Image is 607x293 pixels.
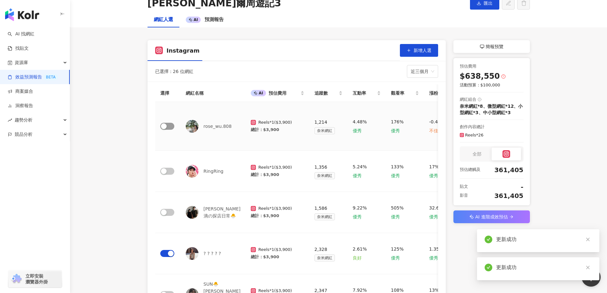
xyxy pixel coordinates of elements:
[460,82,524,88] div: 活動預算： $100,000
[155,69,193,74] span: 已選擇：26 位網紅
[586,265,590,270] span: close
[429,127,438,135] div: 不佳
[15,127,33,142] span: 競品分析
[353,172,362,179] div: 優秀
[460,71,500,82] span: $638,550
[186,247,199,260] img: KOL Avatar
[154,16,173,24] div: 網紅人選
[496,236,592,243] div: 更新成功
[469,191,524,200] div: 361,405
[251,90,266,96] div: AI
[353,204,367,212] span: 9.22%
[460,124,524,130] div: 創作內容總計
[484,1,493,6] span: 匯出
[186,120,241,133] div: rose_wu.808
[251,127,304,133] div: 總計 ： $3,900
[8,74,58,80] a: 效益預測報告BETA
[186,90,241,97] div: 網紅名稱
[391,213,400,221] div: 優秀
[8,270,62,288] a: chrome extension立即安裝 瀏覽器外掛
[314,163,327,171] span: 1,356
[586,237,590,242] span: close
[8,45,29,52] a: 找貼文
[482,165,524,174] div: 361,405
[8,31,34,37] a: searchAI 找網紅
[429,245,457,262] div: 1.35%
[353,254,362,262] div: 良好
[8,88,33,95] a: 商案媒合
[160,90,176,97] div: 選擇
[8,118,12,122] span: rise
[429,204,457,221] div: 32.6%
[460,166,481,173] div: 預估總觸及
[486,43,503,50] span: 簡報預覽
[314,204,327,212] span: 1,586
[10,274,23,284] img: chrome extension
[391,172,400,179] div: 優秀
[391,90,414,97] div: 觀看率
[429,213,438,221] div: 優秀
[258,206,292,211] span: Reels * 1 ( $3,900 )
[391,127,400,135] div: 優秀
[391,204,404,212] span: 505%
[429,172,438,179] div: 優秀
[460,63,524,70] div: 預估費用
[251,213,304,219] div: 總計 ： $3,900
[15,55,28,70] span: 資源庫
[8,103,33,109] a: 洞察報告
[314,245,327,253] span: 2,328
[314,254,335,261] span: 奈米網紅
[465,132,484,138] div: Reels*26
[391,118,404,126] span: 176%
[167,47,200,55] span: Instagram
[353,245,367,253] span: 2.61%
[460,103,524,116] div: 奈米網紅*8、微型網紅*12、小型網紅*3、中小型網紅*3
[314,172,335,179] span: 奈米網紅
[460,192,468,199] div: 影音
[258,165,292,170] span: Reels * 1 ( $3,900 )
[391,254,400,262] div: 優秀
[353,163,367,171] span: 5.24%
[411,65,434,77] span: 近三個月
[429,90,452,97] div: 漲粉率
[251,254,304,260] div: 總計 ： $3,900
[475,213,508,221] span: AI 進階成效預估
[314,90,337,97] div: 追蹤數
[414,48,431,53] span: 新增人選
[251,172,304,178] div: 總計 ： $3,900
[460,183,468,190] div: 貼文
[314,127,335,134] span: 奈米網紅
[314,213,335,220] span: 奈米網紅
[5,8,39,21] img: logo
[462,148,492,160] div: 全部
[205,17,224,22] span: 預測報告
[391,245,404,253] span: 125%
[258,247,292,253] span: Reels * 1 ( $3,900 )
[258,120,292,125] span: Reels * 1 ( $3,900 )
[485,264,492,271] span: check-circle
[186,120,199,133] img: KOL Avatar
[429,118,457,135] div: -0.41%
[353,127,362,135] div: 優秀
[485,236,492,243] span: check-circle
[429,163,457,179] div: 17%
[186,165,199,178] img: KOL Avatar
[460,96,476,103] div: 網紅組合
[25,273,48,285] span: 立即安裝 瀏覽器外掛
[353,213,362,221] div: 優秀
[15,113,33,127] span: 趨勢分析
[391,163,404,171] span: 133%
[186,206,199,219] img: KOL Avatar
[186,247,241,260] div: ? ? ? ? ?
[353,90,376,97] div: 互動率
[186,17,201,23] div: AI
[429,254,438,262] div: 優秀
[469,182,524,191] div: -
[186,165,241,178] div: RingRing
[400,44,438,57] button: 新增人選
[353,118,367,126] span: 4.48%
[314,118,327,126] span: 1,214
[269,90,286,97] span: 預估費用
[496,264,592,271] div: 更新成功
[186,205,241,219] div: [PERSON_NAME]滴の探店日常🐣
